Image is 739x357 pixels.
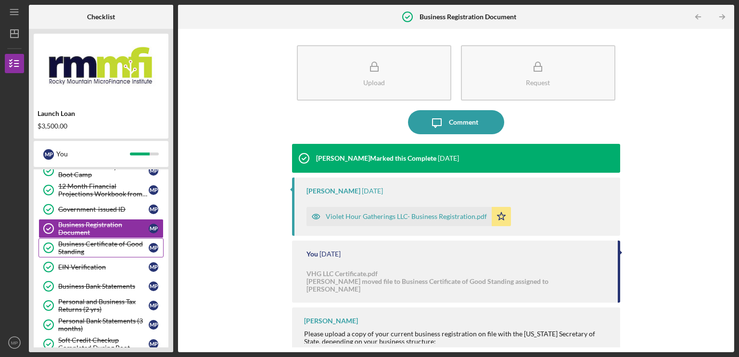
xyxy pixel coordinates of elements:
[5,333,24,352] button: MP
[149,185,158,195] div: M P
[420,13,516,21] b: Business Registration Document
[363,79,385,86] div: Upload
[38,315,164,334] a: Personal Bank Statements (3 months)MP
[38,219,164,238] a: Business Registration DocumentMP
[526,79,550,86] div: Request
[58,298,149,313] div: Personal and Business Tax Returns (2 yrs)
[438,154,459,162] time: 2025-10-06 18:42
[149,166,158,176] div: M P
[306,187,360,195] div: [PERSON_NAME]
[319,250,341,258] time: 2025-10-05 01:36
[58,240,149,255] div: Business Certificate of Good Standing
[58,317,149,332] div: Personal Bank Statements (3 months)
[149,281,158,291] div: M P
[38,180,164,200] a: 12 Month Financial Projections Workbook from Boot CampMP
[149,320,158,330] div: M P
[304,317,358,325] div: [PERSON_NAME]
[149,339,158,349] div: M P
[461,45,615,101] button: Request
[58,163,149,178] div: Executive Summary from Boot Camp
[38,122,165,130] div: $3,500.00
[326,213,487,220] div: Violet Hour Gatherings LLC- Business Registration.pdf
[38,110,165,117] div: Launch Loan
[362,187,383,195] time: 2025-10-06 18:42
[38,277,164,296] a: Business Bank StatementsMP
[306,250,318,258] div: You
[149,224,158,233] div: M P
[38,334,164,354] a: Soft Credit Checkup Completed During Boot CampMP
[58,221,149,236] div: Business Registration Document
[87,13,115,21] b: Checklist
[56,146,130,162] div: You
[306,270,603,278] div: VHG LLC Certificate.pdf
[149,204,158,214] div: M P
[34,38,168,96] img: Product logo
[306,207,511,226] button: Violet Hour Gatherings LLC- Business Registration.pdf
[149,262,158,272] div: M P
[449,110,478,134] div: Comment
[38,296,164,315] a: Personal and Business Tax Returns (2 yrs)MP
[408,110,504,134] button: Comment
[316,154,436,162] div: [PERSON_NAME] Marked this Complete
[43,149,54,160] div: M P
[58,263,149,271] div: EIN Verification
[11,340,18,345] text: MP
[306,278,603,293] div: [PERSON_NAME] moved file to Business Certificate of Good Standing assigned to [PERSON_NAME]
[58,182,149,198] div: 12 Month Financial Projections Workbook from Boot Camp
[38,161,164,180] a: Executive Summary from Boot CampMP
[58,336,149,352] div: Soft Credit Checkup Completed During Boot Camp
[38,238,164,257] a: Business Certificate of Good StandingMP
[149,301,158,310] div: M P
[58,205,149,213] div: Government-issued ID
[58,282,149,290] div: Business Bank Statements
[38,257,164,277] a: EIN VerificationMP
[149,243,158,253] div: M P
[38,200,164,219] a: Government-issued IDMP
[297,45,451,101] button: Upload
